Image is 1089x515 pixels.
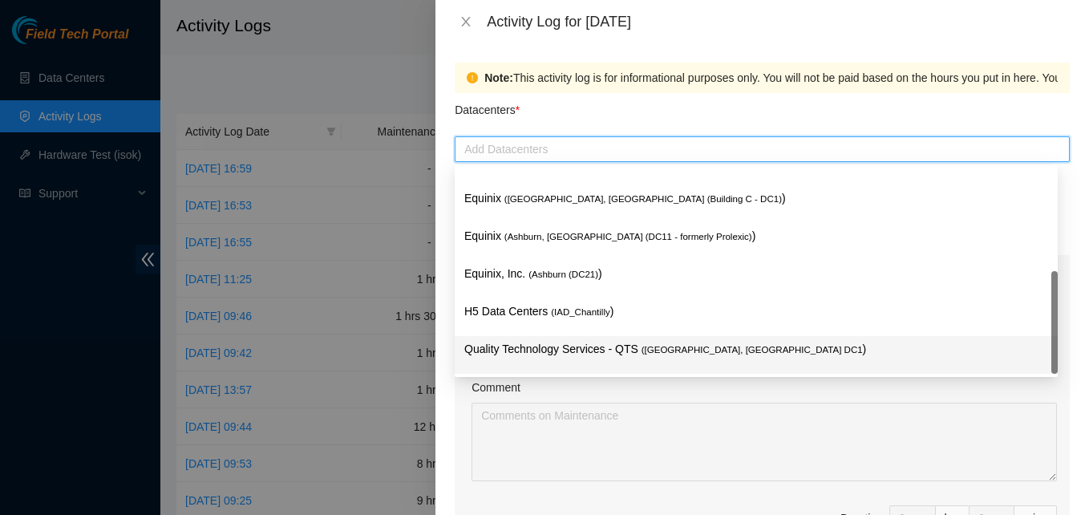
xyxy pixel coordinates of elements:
[472,379,520,396] label: Comment
[551,307,610,317] span: ( IAD_Chantilly
[504,194,782,204] span: ( [GEOGRAPHIC_DATA], [GEOGRAPHIC_DATA] (Building C - DC1)
[472,403,1057,481] textarea: Comment
[504,232,752,241] span: ( Ashburn, [GEOGRAPHIC_DATA] (DC11 - formerly Prolexic)
[464,227,1048,245] p: Equinix )
[464,189,1048,208] p: Equinix )
[464,340,1048,359] p: Quality Technology Services - QTS )
[484,69,513,87] strong: Note:
[464,302,1048,321] p: H5 Data Centers )
[464,265,1048,283] p: Equinix, Inc. )
[459,15,472,28] span: close
[487,13,1070,30] div: Activity Log for [DATE]
[455,93,520,119] p: Datacenters
[642,345,863,355] span: ( [GEOGRAPHIC_DATA], [GEOGRAPHIC_DATA] DC1
[455,14,477,30] button: Close
[467,72,478,83] span: exclamation-circle
[528,270,598,279] span: ( Ashburn (DC21)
